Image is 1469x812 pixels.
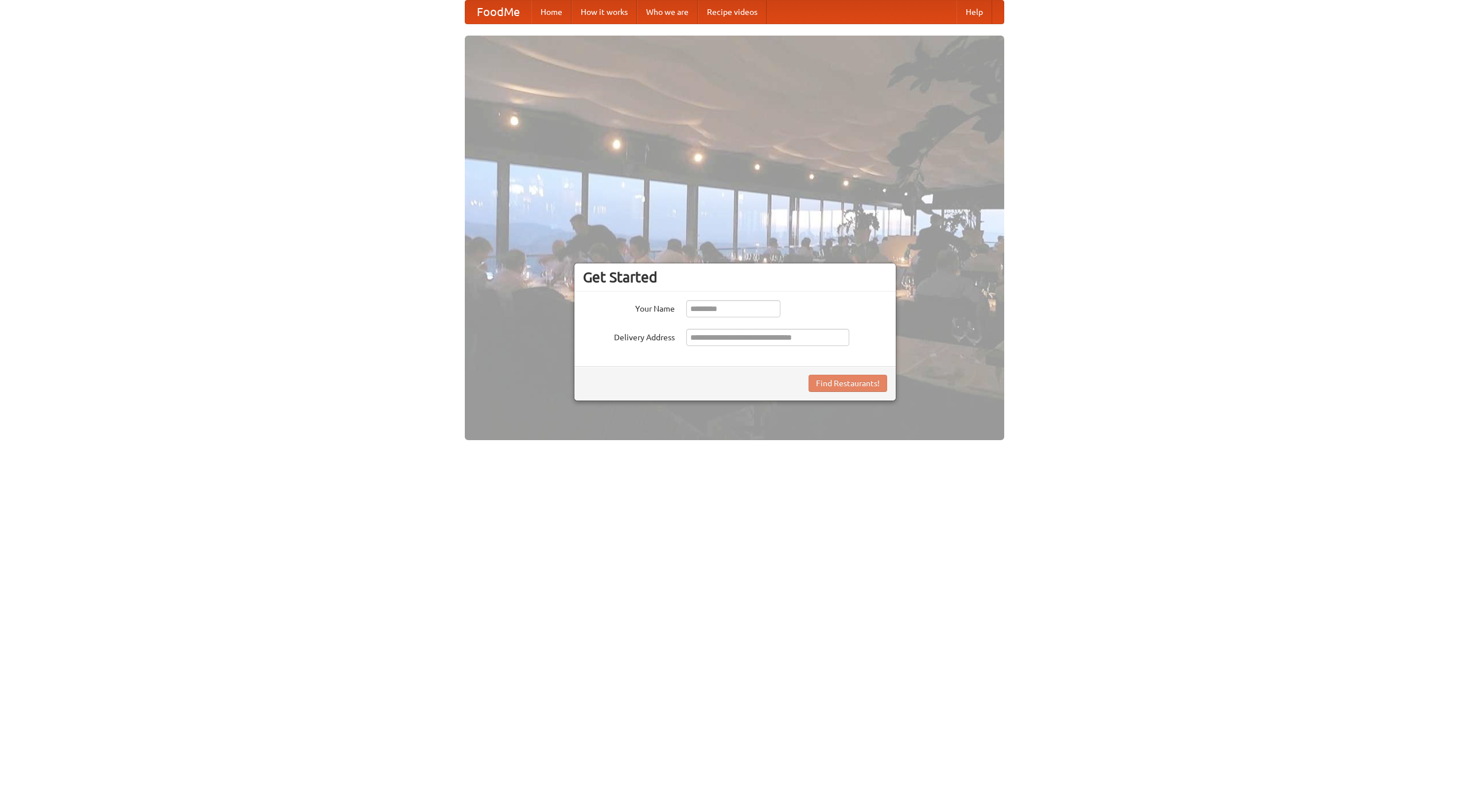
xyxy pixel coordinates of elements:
label: Delivery Address [583,329,675,343]
label: Your Name [583,300,675,314]
button: Find Restaurants! [809,375,887,392]
a: Recipe videos [698,1,767,24]
a: Help [957,1,992,24]
a: FoodMe [465,1,531,24]
a: How it works [572,1,637,24]
a: Home [531,1,572,24]
a: Who we are [637,1,698,24]
h3: Get Started [583,269,887,286]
